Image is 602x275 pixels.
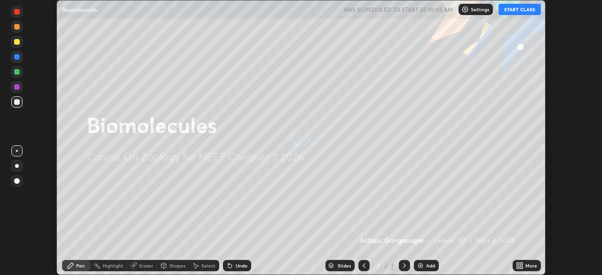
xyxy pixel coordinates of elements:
div: Select [201,263,215,268]
img: class-settings-icons [461,6,469,13]
div: Eraser [139,263,153,268]
div: Add [426,263,435,268]
div: Pen [76,263,85,268]
p: Biomolecules [62,6,97,13]
p: Settings [471,7,489,12]
div: More [525,263,537,268]
button: START CLASS [499,4,541,15]
div: Undo [236,263,247,268]
div: / [385,263,388,268]
img: add-slide-button [417,262,424,269]
div: 2 [373,263,383,268]
div: Highlight [103,263,123,268]
h5: WAS SCHEDULED TO START AT 10:05 AM [343,5,453,14]
div: Shapes [169,263,185,268]
div: Slides [338,263,351,268]
div: 2 [389,261,395,270]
